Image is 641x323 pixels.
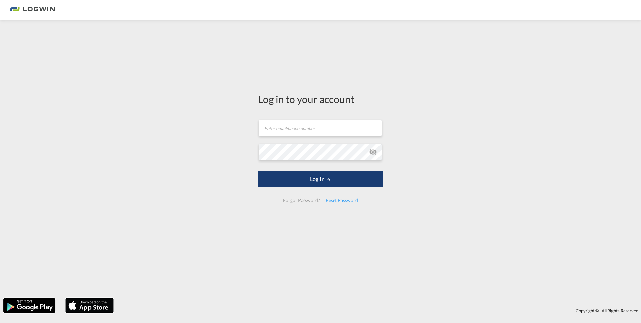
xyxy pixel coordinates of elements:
md-icon: icon-eye-off [369,148,377,156]
div: Forgot Password? [280,194,323,206]
div: Copyright © . All Rights Reserved [117,305,641,316]
input: Enter email/phone number [259,120,382,136]
div: Reset Password [323,194,361,206]
img: apple.png [65,297,114,314]
button: LOGIN [258,171,383,187]
img: bc73a0e0d8c111efacd525e4c8ad7d32.png [10,3,55,18]
div: Log in to your account [258,92,383,106]
img: google.png [3,297,56,314]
